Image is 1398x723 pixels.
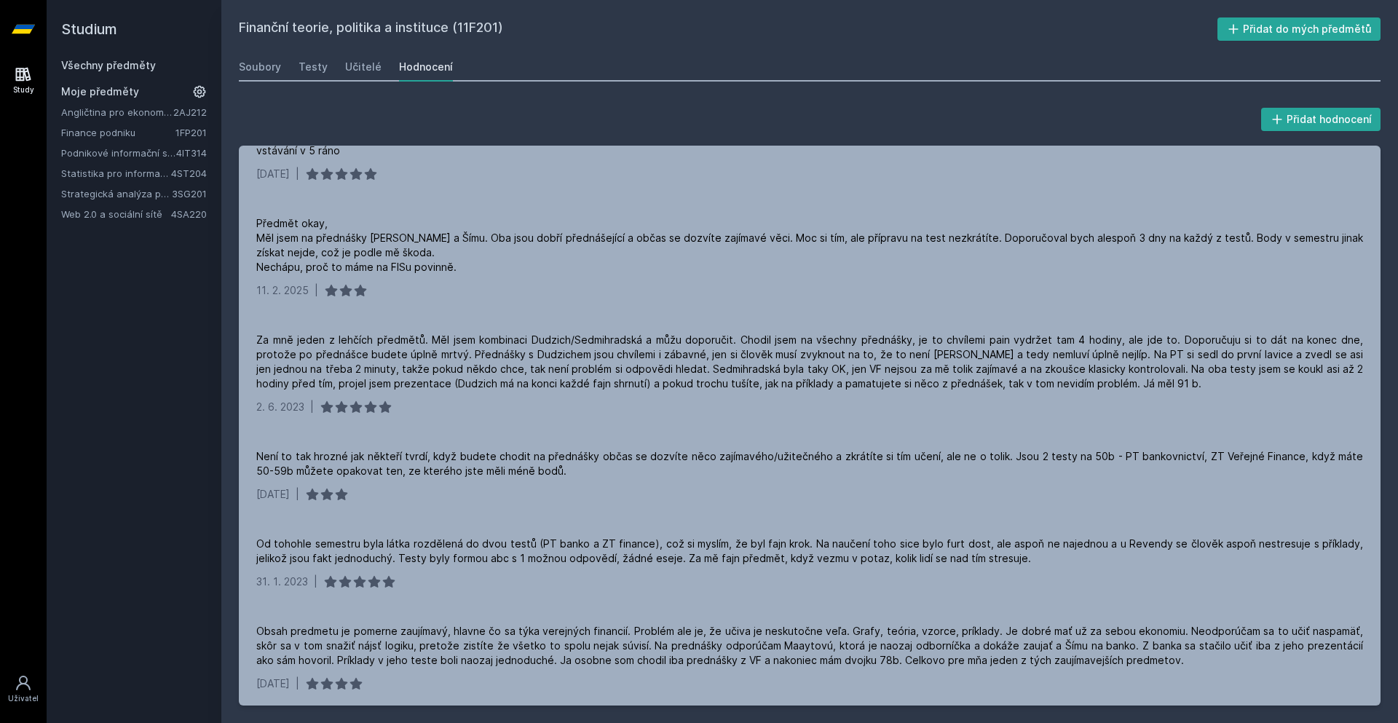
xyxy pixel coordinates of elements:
[175,127,207,138] a: 1FP201
[314,574,317,589] div: |
[256,167,290,181] div: [DATE]
[61,166,171,181] a: Statistika pro informatiky
[173,106,207,118] a: 2AJ212
[310,400,314,414] div: |
[345,52,382,82] a: Učitelé
[172,188,207,199] a: 3SG201
[256,283,309,298] div: 11. 2. 2025
[256,333,1363,391] div: Za mně jeden z lehčích předmětů. Měl jsem kombinaci Dudzich/Sedmihradská a můžu doporučit. Chodil...
[61,125,175,140] a: Finance podniku
[299,52,328,82] a: Testy
[3,58,44,103] a: Study
[61,186,172,201] a: Strategická analýza pro informatiky a statistiky
[256,216,1363,274] div: Předmět okay, Měl jsem na přednášky [PERSON_NAME] a Šímu. Oba jsou dobří přednášející a občas se ...
[345,60,382,74] div: Učitelé
[256,624,1363,668] div: Obsah predmetu je pomerne zaujímavý, hlavne čo sa týka verejných financií. Problém ale je, že uči...
[3,667,44,711] a: Uživatel
[61,207,171,221] a: Web 2.0 a sociální sítě
[1217,17,1381,41] button: Přidat do mých předmětů
[296,167,299,181] div: |
[61,146,176,160] a: Podnikové informační systémy
[256,537,1363,566] div: Od tohohle semestru byla látka rozdělená do dvou testů (PT banko a ZT finance), což si myslím, že...
[299,60,328,74] div: Testy
[256,574,308,589] div: 31. 1. 2023
[239,17,1217,41] h2: Finanční teorie, politika a instituce (11F201)
[1261,108,1381,131] button: Přidat hodnocení
[61,59,156,71] a: Všechny předměty
[296,676,299,691] div: |
[256,487,290,502] div: [DATE]
[256,449,1363,478] div: Není to tak hrozné jak někteří tvrdí, když budete chodit na přednášky občas se dozvíte něco zajím...
[315,283,318,298] div: |
[61,105,173,119] a: Angličtina pro ekonomická studia 2 (B2/C1)
[171,208,207,220] a: 4SA220
[8,693,39,704] div: Uživatel
[256,400,304,414] div: 2. 6. 2023
[61,84,139,99] span: Moje předměty
[239,52,281,82] a: Soubory
[13,84,34,95] div: Study
[171,167,207,179] a: 4ST204
[256,676,290,691] div: [DATE]
[296,487,299,502] div: |
[239,60,281,74] div: Soubory
[399,60,453,74] div: Hodnocení
[176,147,207,159] a: 4IT314
[399,52,453,82] a: Hodnocení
